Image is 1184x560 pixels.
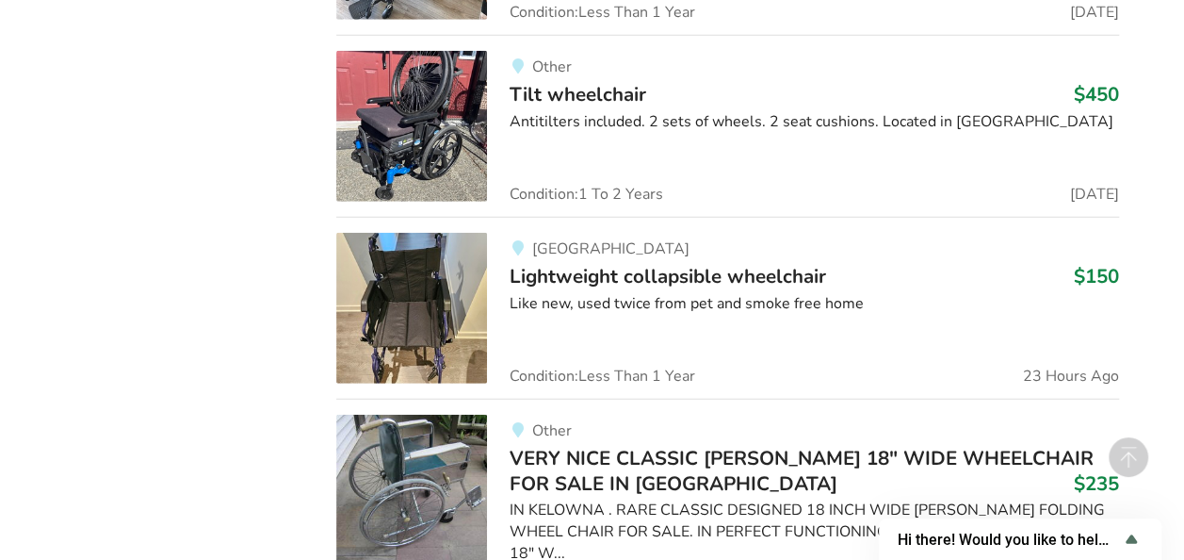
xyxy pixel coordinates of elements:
button: Show survey - Hi there! Would you like to help us improve AssistList? [898,528,1143,551]
img: mobility-tilt wheelchair [336,51,487,202]
div: Antitilters included. 2 sets of wheels. 2 seat cushions. Located in [GEOGRAPHIC_DATA] [510,111,1119,133]
span: Condition: Less Than 1 Year [510,5,695,20]
img: mobility-lightweight collapsible wheelchair [336,233,487,384]
span: 23 Hours Ago [1023,369,1119,384]
span: Other [531,420,571,441]
span: [DATE] [1070,5,1119,20]
span: Lightweight collapsible wheelchair [510,263,826,289]
span: Tilt wheelchair [510,81,646,107]
div: Like new, used twice from pet and smoke free home [510,293,1119,315]
span: Other [531,57,571,77]
a: mobility-lightweight collapsible wheelchair[GEOGRAPHIC_DATA]Lightweight collapsible wheelchair$15... [336,217,1119,399]
a: mobility-tilt wheelchair OtherTilt wheelchair$450Antitilters included. 2 sets of wheels. 2 seat c... [336,35,1119,217]
span: Hi there! Would you like to help us improve AssistList? [898,531,1120,549]
h3: $450 [1074,82,1119,107]
span: [DATE] [1070,187,1119,202]
span: Condition: Less Than 1 Year [510,369,695,384]
h3: $235 [1074,471,1119,496]
h3: $150 [1074,264,1119,288]
span: VERY NICE CLASSIC [PERSON_NAME] 18" WIDE WHEELCHAIR FOR SALE IN [GEOGRAPHIC_DATA] [510,445,1094,496]
span: Condition: 1 To 2 Years [510,187,663,202]
span: [GEOGRAPHIC_DATA] [531,239,689,259]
